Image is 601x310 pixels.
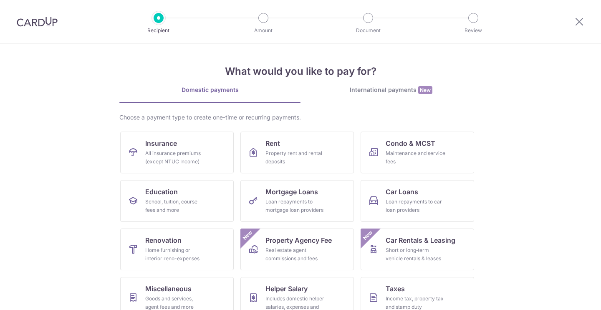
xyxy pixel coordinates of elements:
span: Renovation [145,235,182,245]
div: Short or long‑term vehicle rentals & leases [386,246,446,263]
p: Review [442,26,504,35]
span: Education [145,187,178,197]
a: RentProperty rent and rental deposits [240,132,354,173]
span: Insurance [145,138,177,148]
p: Amount [232,26,294,35]
div: Domestic payments [119,86,300,94]
div: All insurance premiums (except NTUC Income) [145,149,205,166]
a: Car LoansLoan repayments to car loan providers [361,180,474,222]
span: Miscellaneous [145,284,192,294]
span: Helper Salary [265,284,308,294]
span: Rent [265,138,280,148]
div: School, tuition, course fees and more [145,198,205,214]
p: Document [337,26,399,35]
div: International payments [300,86,482,94]
div: Property rent and rental deposits [265,149,326,166]
img: CardUp [17,17,58,27]
a: Condo & MCSTMaintenance and service fees [361,132,474,173]
a: RenovationHome furnishing or interior reno-expenses [120,229,234,270]
a: InsuranceAll insurance premiums (except NTUC Income) [120,132,234,173]
div: Loan repayments to mortgage loan providers [265,198,326,214]
div: Home furnishing or interior reno-expenses [145,246,205,263]
a: EducationSchool, tuition, course fees and more [120,180,234,222]
span: New [241,229,255,242]
span: Taxes [386,284,405,294]
a: Car Rentals & LeasingShort or long‑term vehicle rentals & leasesNew [361,229,474,270]
div: Loan repayments to car loan providers [386,198,446,214]
span: New [361,229,375,242]
div: Maintenance and service fees [386,149,446,166]
span: New [418,86,432,94]
span: Property Agency Fee [265,235,332,245]
span: Car Loans [386,187,418,197]
span: Condo & MCST [386,138,435,148]
span: Car Rentals & Leasing [386,235,455,245]
span: Mortgage Loans [265,187,318,197]
h4: What would you like to pay for? [119,64,482,79]
p: Recipient [128,26,189,35]
div: Real estate agent commissions and fees [265,246,326,263]
a: Property Agency FeeReal estate agent commissions and feesNew [240,229,354,270]
a: Mortgage LoansLoan repayments to mortgage loan providers [240,180,354,222]
div: Choose a payment type to create one-time or recurring payments. [119,113,482,122]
